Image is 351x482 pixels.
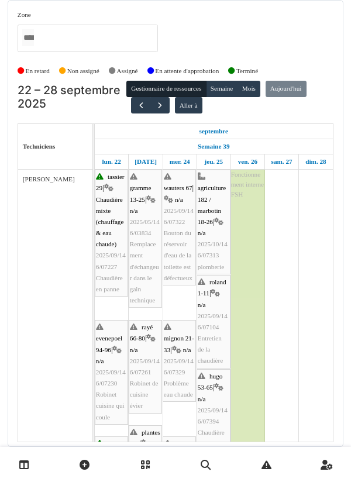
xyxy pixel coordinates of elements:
button: Suivant [150,97,170,114]
span: n/a [130,207,138,214]
span: Chaudière mixte (chauffage & eau chaude) [96,196,124,248]
span: séverin 87 [96,440,127,458]
div: | [164,171,195,284]
button: Semaine [206,81,238,97]
a: 27 septembre 2025 [269,154,295,169]
button: Gestionnaire de ressources [126,81,206,97]
span: Problème eau chaude [164,380,193,398]
span: Chaudière en panne [96,274,123,292]
label: Terminé [236,66,258,76]
span: 2025/09/146/07322 [164,207,194,225]
span: tassier 29 [96,173,125,191]
span: Remplacement d'échangeur dans le gain technique [130,240,159,304]
span: 2025/05/146/03834 [130,218,160,236]
span: n/a [152,440,160,447]
span: evenepoel 94-96 [96,335,122,353]
div: | [198,277,229,367]
span: 2025/09/146/07261 [130,357,160,376]
span: Robinet de cuisine évier [130,380,159,409]
button: Aujourd'hui [266,81,307,97]
div: | [96,322,127,423]
span: gramme 13-25 [130,184,152,202]
span: 2025/09/146/07230 [96,369,126,387]
span: 2025/09/146/07329 [164,357,194,376]
span: [PERSON_NAME] [23,175,75,183]
span: plomberie [198,263,224,270]
span: n/a [183,346,191,353]
div: | [130,171,161,306]
div: | [130,322,161,412]
input: Tous [22,29,34,46]
button: Précédent [131,97,150,114]
label: En attente d'approbation [155,66,219,76]
a: 22 septembre 2025 [197,124,232,139]
a: 25 septembre 2025 [201,154,226,169]
span: Robinet cuisine qui coule [96,391,125,420]
span: 2025/10/146/07313 [198,240,228,259]
button: Aller à [175,97,202,113]
a: 24 septembre 2025 [167,154,193,169]
span: roland 1-11 [198,278,226,297]
span: hugo 53-65 [198,373,223,391]
div: | [198,171,229,273]
span: Fonctionnement interne FSH [231,171,264,198]
a: 22 septembre 2025 [99,154,123,169]
span: n/a [198,229,206,236]
span: n/a [130,346,138,353]
span: Chaudière en panne pas d'ecs ni de chauffage [198,429,228,481]
label: Zone [18,10,31,20]
div: | [96,171,127,295]
a: 26 septembre 2025 [235,154,261,169]
span: Entretien de la chaudière [198,335,223,364]
label: En retard [26,66,50,76]
a: Semaine 39 [195,139,232,154]
span: n/a [198,301,206,308]
span: n/a [175,196,183,203]
div: | [164,322,195,400]
span: agriculture 182 / marbotin 18-26 [198,184,226,225]
span: 2025/09/146/07394 [198,407,228,425]
span: rayé 66-80 [130,323,153,342]
span: Techniciens [23,143,56,150]
a: 28 septembre 2025 [302,154,329,169]
a: 23 septembre 2025 [132,154,160,169]
span: plantes 120 [130,429,160,447]
span: n/a [96,357,104,364]
h2: 22 – 28 septembre 2025 [18,84,126,111]
span: n/a [198,395,206,402]
span: 2025/09/146/07104 [198,312,228,330]
span: wauters 67 [164,184,192,191]
label: Non assigné [67,66,99,76]
span: mignon 21-33 [164,335,194,353]
span: Bouton du réservoir d'eau de la toilette est défectueux [164,229,192,281]
span: 2025/09/146/07227 [96,252,126,270]
label: Assigné [117,66,138,76]
button: Mois [238,81,261,97]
